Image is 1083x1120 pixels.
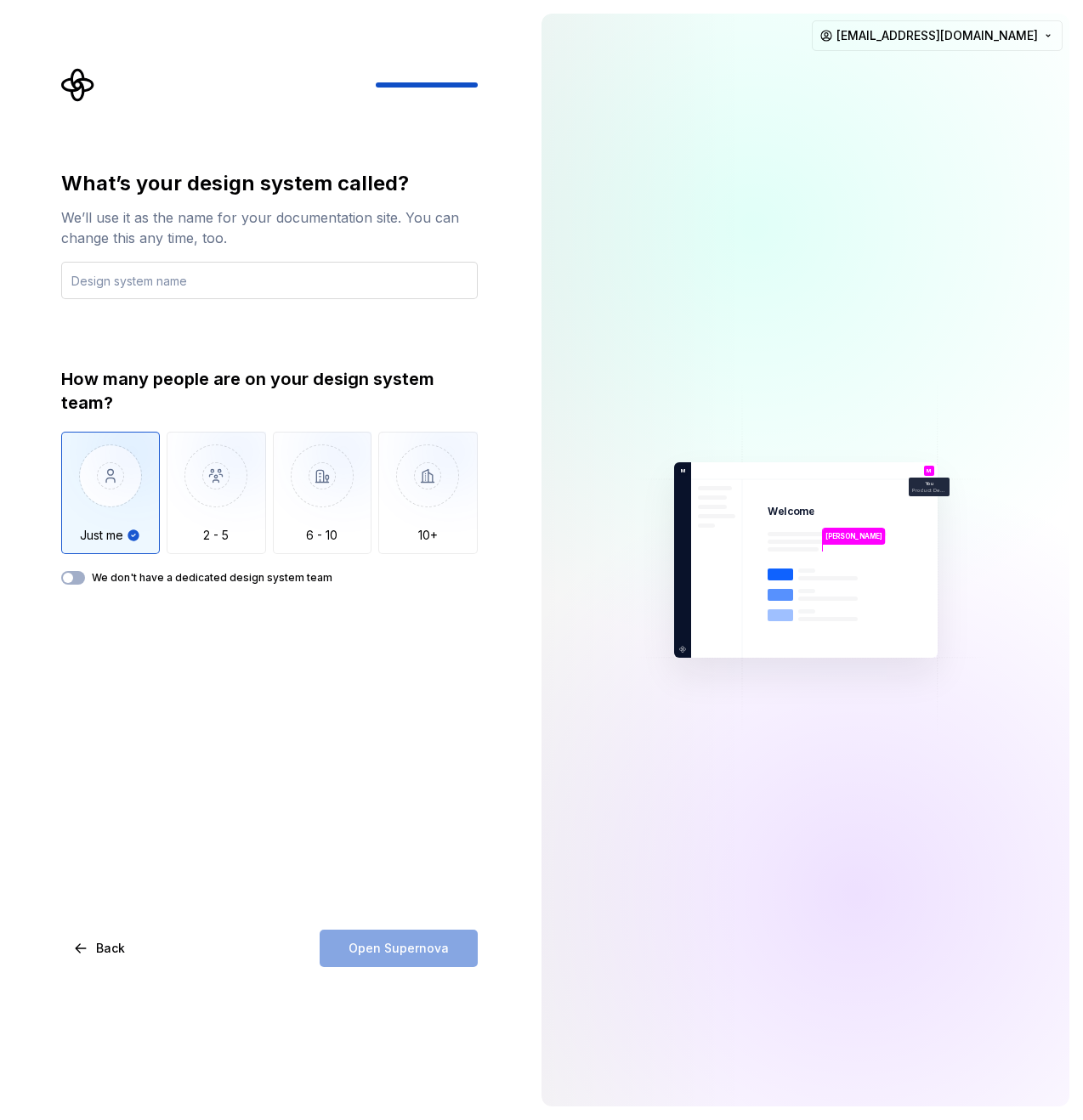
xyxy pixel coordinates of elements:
[61,367,478,415] div: How many people are on your design system team?
[61,930,139,967] button: Back
[812,20,1063,51] button: [EMAIL_ADDRESS][DOMAIN_NAME]
[678,467,686,475] p: M
[92,571,332,585] label: We don't have a dedicated design system team
[924,481,933,486] p: You
[927,468,932,473] p: M
[61,68,95,102] svg: Supernova Logo
[836,27,1038,44] span: [EMAIL_ADDRESS][DOMAIN_NAME]
[96,940,125,957] span: Back
[912,488,946,493] p: Product Designer
[61,207,478,248] div: We’ll use it as the name for your documentation site. You can change this any time, too.
[61,262,478,299] input: Design system name
[825,531,882,541] p: [PERSON_NAME]
[768,505,814,518] p: Welcome
[61,170,478,197] div: What’s your design system called?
